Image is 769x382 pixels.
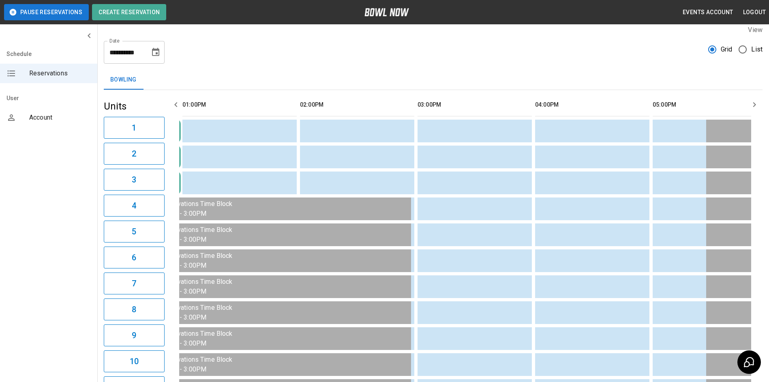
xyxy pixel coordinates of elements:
[104,350,165,372] button: 10
[132,147,136,160] h6: 2
[104,298,165,320] button: 8
[679,5,737,20] button: Events Account
[104,324,165,346] button: 9
[29,69,91,78] span: Reservations
[182,93,297,116] th: 01:00PM
[92,4,166,20] button: Create Reservation
[104,169,165,191] button: 3
[104,70,763,90] div: inventory tabs
[751,45,763,54] span: List
[132,329,136,342] h6: 9
[104,273,165,294] button: 7
[748,26,763,34] label: View
[721,45,733,54] span: Grid
[104,117,165,139] button: 1
[104,100,165,113] h5: Units
[132,303,136,316] h6: 8
[29,113,91,122] span: Account
[132,277,136,290] h6: 7
[104,221,165,243] button: 5
[132,199,136,212] h6: 4
[300,93,414,116] th: 02:00PM
[148,44,164,60] button: Choose date, selected date is Aug 15, 2025
[104,247,165,268] button: 6
[104,143,165,165] button: 2
[130,355,139,368] h6: 10
[364,8,409,16] img: logo
[740,5,769,20] button: Logout
[104,70,143,90] button: Bowling
[132,251,136,264] h6: 6
[132,225,136,238] h6: 5
[132,121,136,134] h6: 1
[104,195,165,217] button: 4
[4,4,89,20] button: Pause Reservations
[132,173,136,186] h6: 3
